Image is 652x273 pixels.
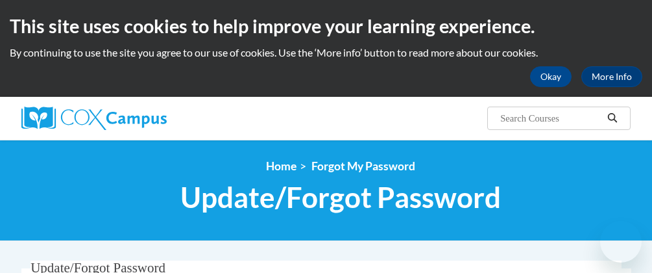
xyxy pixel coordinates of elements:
[499,110,603,126] input: Search Courses
[21,107,211,130] a: Cox Campus
[600,221,642,263] iframe: Button to launch messaging window
[10,45,642,60] p: By continuing to use the site you agree to our use of cookies. Use the ‘More info’ button to read...
[180,180,501,214] span: Update/Forgot Password
[266,159,296,173] a: Home
[581,66,642,87] a: More Info
[311,159,415,173] span: Forgot My Password
[603,110,622,126] button: Search
[21,107,167,130] img: Cox Campus
[10,13,642,39] h2: This site uses cookies to help improve your learning experience.
[530,66,572,87] button: Okay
